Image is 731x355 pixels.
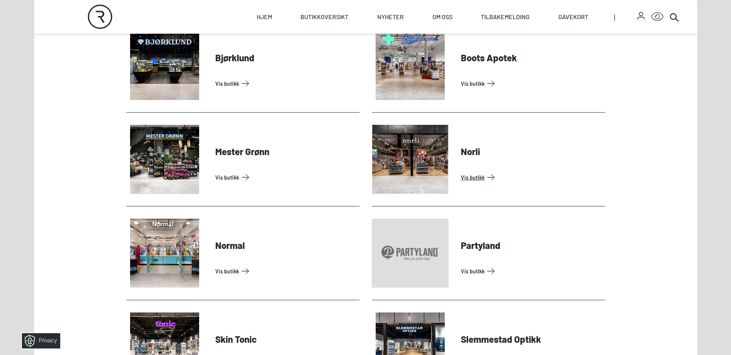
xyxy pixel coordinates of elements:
a: Vis Butikk: Mester Grønn [215,171,356,183]
button: Open Accessibility Menu [651,11,663,23]
a: Vis Butikk: Partyland [461,265,602,277]
iframe: Manage Preferences [8,330,70,351]
a: Vis Butikk: Boots Apotek [461,77,602,90]
a: Vis Butikk: Normal [215,265,356,277]
a: Vis Butikk: Bjørklund [215,77,356,90]
a: Vis Butikk: Norli [461,171,602,183]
